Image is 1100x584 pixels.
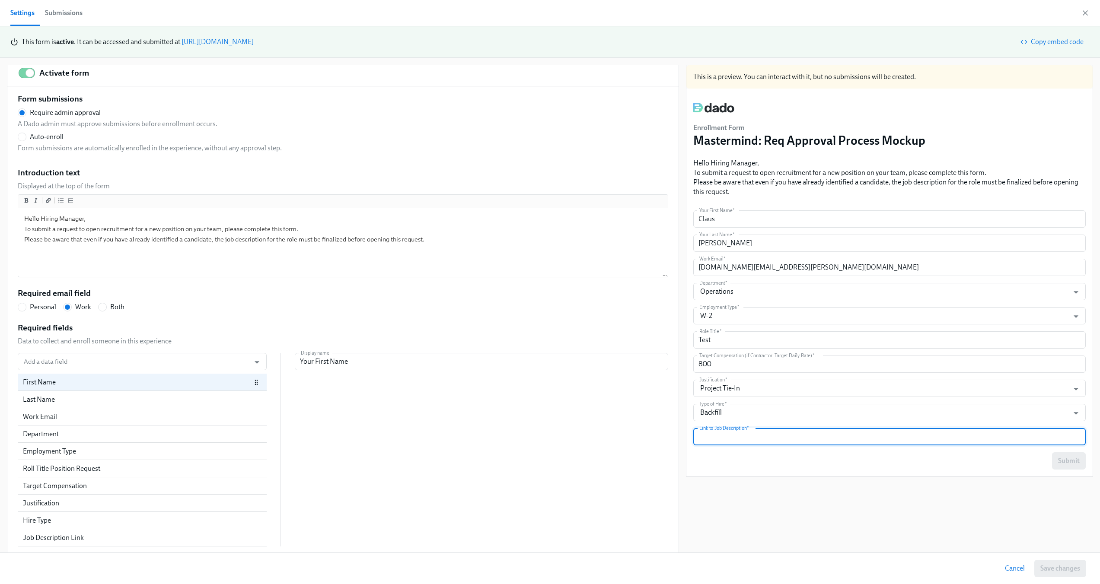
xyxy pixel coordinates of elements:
[10,7,35,19] span: Settings
[18,495,267,512] div: Justification
[44,196,53,205] button: Add a link
[18,391,267,408] div: Last Name
[18,460,267,477] div: Roll Title Position Request
[18,93,83,105] h5: Form submissions
[1005,564,1025,573] span: Cancel
[32,196,40,205] button: Add italic text
[1016,33,1090,51] button: Copy embed code
[57,196,65,205] button: Add unordered list
[23,464,261,473] div: Roll Title Position Request
[22,196,31,205] button: Add bold text
[18,288,91,299] h5: Required email field
[18,143,282,153] p: Form submissions are automatically enrolled in the experience, without any approval step.
[30,108,101,117] span: Require admin approval
[23,498,261,508] div: Justification
[20,209,666,276] textarea: Hello Hiring Manager, To submit a request to open recruitment for a new position on your team, pl...
[1069,310,1083,323] button: Open
[23,481,261,491] div: Target Compensation
[23,516,261,525] div: Hire Type
[75,302,91,312] span: Work
[23,378,251,387] div: First Name
[18,374,267,391] div: First Name
[18,181,110,191] p: Displayed at the top of the form
[999,560,1031,577] button: Cancel
[23,412,261,422] div: Work Email
[295,353,668,370] input: Display name
[18,443,267,460] div: Employment Type
[18,477,267,495] div: Target Compensation
[18,336,172,346] p: Data to collect and enroll someone in this experience
[110,302,124,312] span: Both
[1069,286,1083,299] button: Open
[693,102,734,113] img: dado
[1069,406,1083,420] button: Open
[30,302,56,312] span: Personal
[56,38,74,46] strong: active
[22,38,180,46] span: This form is . It can be accessed and submitted at
[182,38,254,46] a: [URL][DOMAIN_NAME]
[66,196,75,205] button: Add ordered list
[23,533,261,543] div: Job Description Link
[30,132,64,142] span: Auto-enroll
[686,65,1093,89] div: This is a preview. You can interact with it, but no submissions will be created.
[1069,382,1083,396] button: Open
[1022,38,1084,46] span: Copy embed code
[18,119,217,129] p: A Dado admin must approve submissions before enrollment occurs.
[18,408,267,425] div: Work Email
[18,425,267,443] div: Department
[18,529,267,546] div: Job Description Link
[18,322,73,333] h5: Required fields
[693,159,1086,197] p: Hello Hiring Manager, To submit a request to open recruitment for a new position on your team, pl...
[18,512,267,529] div: Hire Type
[45,7,83,19] div: Submissions
[23,395,261,404] div: Last Name
[23,447,261,456] div: Employment Type
[250,355,264,369] button: Open
[693,133,925,148] h3: Mastermind: Req Approval Process Mockup
[39,67,89,79] h5: Activate form
[23,429,261,439] div: Department
[18,167,80,178] h5: Introduction text
[693,123,925,133] h6: Enrollment Form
